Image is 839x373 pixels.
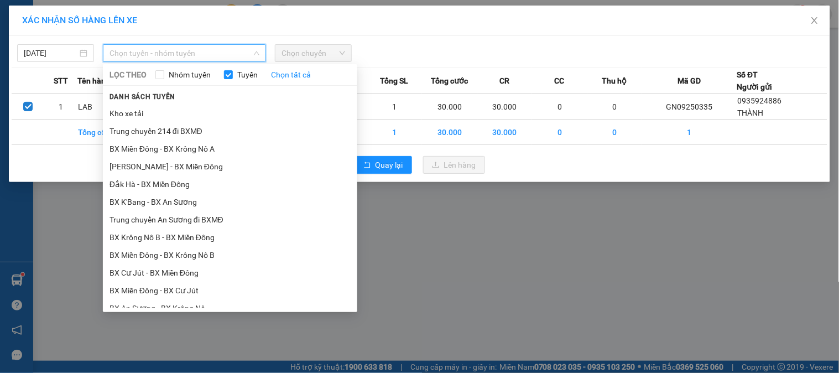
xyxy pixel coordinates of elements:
[77,120,133,145] td: Tổng cộng
[103,282,357,299] li: BX Miền Đông - BX Cư Jút
[381,75,409,87] span: Tổng SL
[587,120,643,145] td: 0
[164,69,215,81] span: Nhóm tuyến
[103,158,357,175] li: [PERSON_NAME] - BX Miền Đông
[367,120,423,145] td: 1
[110,45,259,61] span: Chọn tuyến - nhóm tuyến
[233,69,262,81] span: Tuyến
[799,6,830,37] button: Close
[355,156,412,174] button: rollbackQuay lại
[422,120,477,145] td: 30.000
[11,77,23,93] span: Nơi gửi:
[103,299,357,317] li: BX An Sương - BX Krông Nô
[103,105,357,122] li: Kho xe tải
[555,75,565,87] span: CC
[105,50,156,58] span: 17:38:35 [DATE]
[532,120,587,145] td: 0
[24,47,77,59] input: 14/09/2025
[738,96,782,105] span: 0935924886
[103,211,357,229] li: Trung chuyển An Sương đi BXMĐ
[110,69,147,81] span: LỌC THEO
[38,66,128,75] strong: BIÊN NHẬN GỬI HÀNG HOÁ
[678,75,701,87] span: Mã GD
[367,94,423,120] td: 1
[85,77,102,93] span: Nơi nhận:
[737,69,773,93] div: Số ĐT Người gửi
[29,18,90,59] strong: CÔNG TY TNHH [GEOGRAPHIC_DATA] 214 QL13 - P.26 - Q.BÌNH THẠNH - TP HCM 1900888606
[103,92,182,102] span: Danh sách tuyến
[642,94,737,120] td: GN09250335
[103,175,357,193] li: Đắk Hà - BX Miền Đông
[587,94,643,120] td: 0
[738,108,764,117] span: THÀNH
[477,94,533,120] td: 30.000
[77,94,133,120] td: LAB
[103,246,357,264] li: BX Miền Đông - BX Krông Nô B
[77,75,110,87] span: Tên hàng
[810,16,819,25] span: close
[45,94,78,120] td: 1
[22,15,137,25] span: XÁC NHẬN SỐ HÀNG LÊN XE
[642,120,737,145] td: 1
[54,75,68,87] span: STT
[103,122,357,140] li: Trung chuyển 214 đi BXMĐ
[103,264,357,282] li: BX Cư Jút - BX Miền Đông
[111,77,129,84] span: VP 214
[253,50,260,56] span: down
[431,75,468,87] span: Tổng cước
[422,94,477,120] td: 30.000
[103,193,357,211] li: BX K'Bang - BX An Sương
[499,75,509,87] span: CR
[282,45,345,61] span: Chọn chuyến
[271,69,311,81] a: Chọn tất cả
[363,161,371,170] span: rollback
[423,156,485,174] button: uploadLên hàng
[532,94,587,120] td: 0
[111,42,156,50] span: GN09250335
[38,77,80,90] span: PV [PERSON_NAME]
[376,159,403,171] span: Quay lại
[11,25,25,53] img: logo
[103,229,357,246] li: BX Krông Nô B - BX Miền Đông
[477,120,533,145] td: 30.000
[602,75,627,87] span: Thu hộ
[103,140,357,158] li: BX Miền Đông - BX Krông Nô A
